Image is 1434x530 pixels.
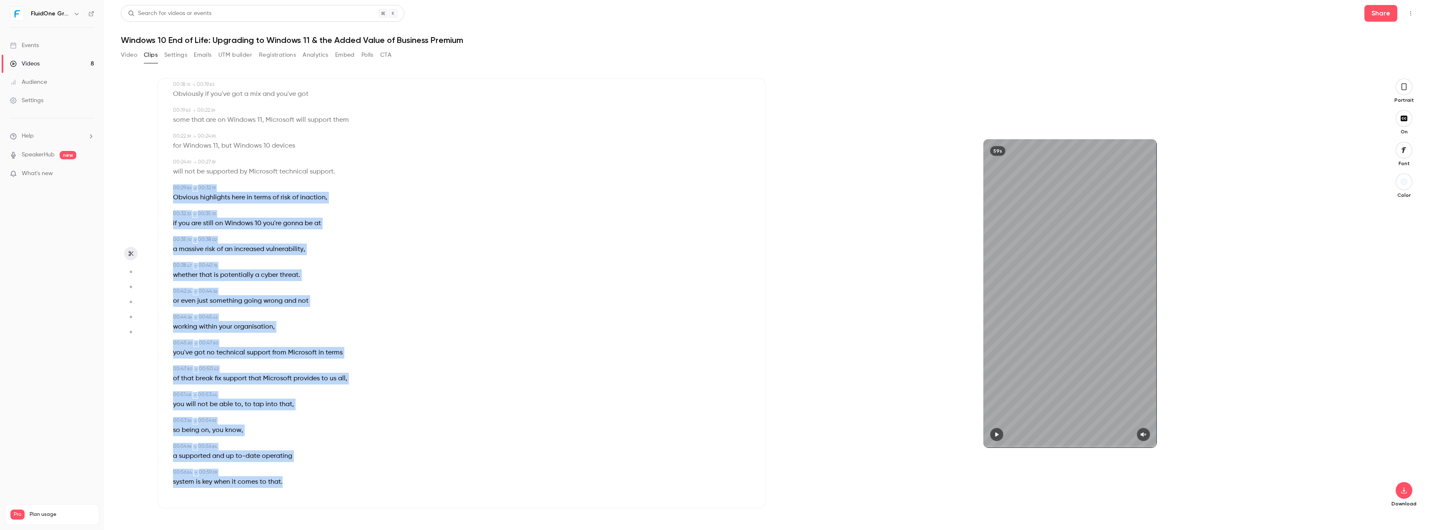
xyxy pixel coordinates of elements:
[215,373,221,384] span: fix
[173,425,180,436] span: so
[173,392,186,397] span: 00:51
[186,134,191,138] span: . 39
[263,218,281,229] span: you're
[263,295,283,307] span: wrong
[173,444,187,449] span: 00:54
[144,48,158,62] button: Clips
[210,399,218,410] span: be
[173,244,177,255] span: a
[1364,5,1397,22] button: Share
[198,263,213,268] span: 00:40
[261,269,278,281] span: cyber
[186,289,192,294] span: . 24
[238,476,258,488] span: comes
[211,186,216,190] span: . 19
[202,476,212,488] span: key
[253,399,264,410] span: tap
[303,48,328,62] button: Analytics
[212,341,218,345] span: . 80
[194,366,197,372] span: →
[10,7,24,20] img: FluidOne Group
[173,88,203,100] span: Obviously
[321,373,328,384] span: to
[303,244,305,255] span: ,
[201,425,209,436] span: on
[186,160,191,164] span: . 90
[198,289,212,294] span: 00:44
[128,9,211,18] div: Search for videos or events
[10,96,43,105] div: Settings
[199,470,212,475] span: 00:59
[197,166,205,178] span: be
[199,321,217,333] span: within
[216,347,245,359] span: technical
[233,140,262,152] span: Windows
[1391,160,1417,167] p: Font
[298,269,300,281] span: .
[173,373,179,384] span: of
[186,393,191,397] span: . 48
[232,88,243,100] span: got
[198,392,211,397] span: 00:53
[193,133,196,140] span: →
[215,218,223,229] span: on
[298,88,308,100] span: got
[187,315,192,319] span: . 36
[223,373,247,384] span: support
[209,425,211,436] span: ,
[300,192,326,203] span: inaction
[346,373,347,384] span: ,
[262,450,292,462] span: operating
[296,114,306,126] span: will
[333,166,335,178] span: .
[318,347,324,359] span: in
[193,185,196,191] span: →
[212,289,217,294] span: . 36
[308,114,331,126] span: support
[186,419,191,423] span: . 56
[30,511,94,518] span: Plan usage
[197,108,210,113] span: 00:22
[218,114,226,126] span: on
[249,166,278,178] span: Microsoft
[211,134,216,138] span: . 90
[173,289,186,294] span: 00:42
[193,392,196,398] span: →
[310,166,333,178] span: support
[10,78,47,86] div: Audience
[121,48,137,62] button: Video
[225,218,253,229] span: Windows
[273,192,279,203] span: of
[326,347,343,359] span: terms
[193,159,196,166] span: →
[214,476,230,488] span: when
[213,264,217,268] span: . 76
[173,418,186,423] span: 00:53
[212,450,224,462] span: and
[292,192,298,203] span: of
[234,321,273,333] span: organisation
[198,444,211,449] span: 00:56
[200,192,230,203] span: highlights
[227,114,256,126] span: Windows
[191,114,204,126] span: that
[198,134,211,139] span: 00:24
[232,476,236,488] span: it
[193,418,196,424] span: →
[210,108,215,113] span: . 39
[241,425,243,436] span: ,
[173,160,186,165] span: 00:24
[187,445,191,449] span: . 96
[255,218,261,229] span: 10
[254,192,271,203] span: terms
[263,88,275,100] span: and
[193,444,196,450] span: →
[245,399,251,410] span: to
[220,269,253,281] span: potentially
[218,140,220,152] span: ,
[210,295,242,307] span: something
[173,82,186,87] span: 00:18
[263,373,292,384] span: Microsoft
[225,425,241,436] span: know
[192,108,196,114] span: →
